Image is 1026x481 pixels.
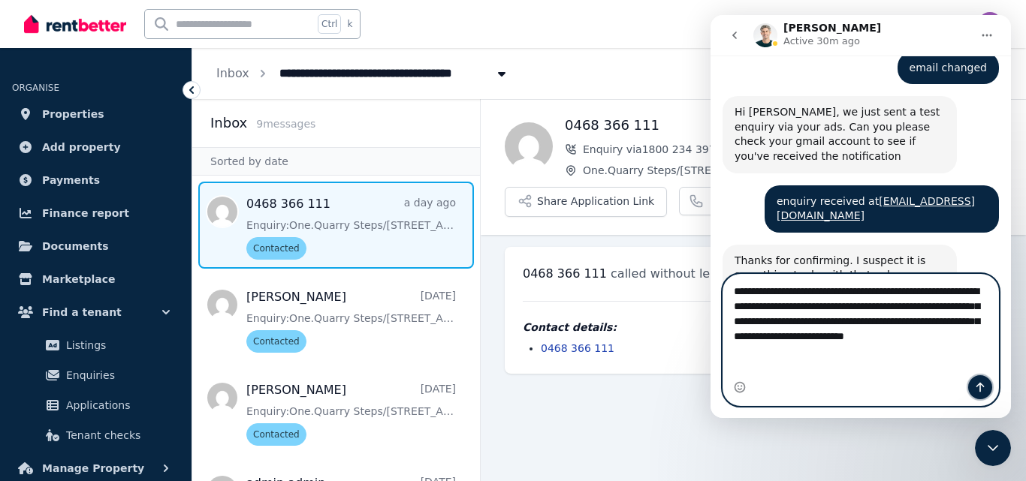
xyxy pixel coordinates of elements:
[12,297,180,327] button: Find a tenant
[523,320,984,335] h4: Contact details:
[24,13,126,35] img: RentBetter
[246,195,456,260] a: 0468 366 111a day agoEnquiry:One.Quarry Steps/[STREET_ADDRESS].Contacted
[18,420,174,450] a: Tenant checks
[216,66,249,80] a: Inbox
[611,266,812,281] span: called without leaving a message
[12,231,180,261] a: Documents
[42,138,121,156] span: Add property
[583,163,1002,178] span: One.Quarry Steps/[STREET_ADDRESS]
[679,187,742,215] a: Call
[192,48,533,99] nav: Breadcrumb
[192,147,480,176] div: Sorted by date
[42,171,100,189] span: Payments
[318,14,341,34] span: Ctrl
[523,266,607,281] span: 0468 366 111
[246,288,456,353] a: [PERSON_NAME][DATE]Enquiry:One.Quarry Steps/[STREET_ADDRESS].Contacted
[246,381,456,446] a: [PERSON_NAME][DATE]Enquiry:One.Quarry Steps/[STREET_ADDRESS].Contacted
[978,12,1002,36] img: MARIO TOSATTO
[12,83,59,93] span: ORGANISE
[256,118,315,130] span: 9 message s
[18,390,174,420] a: Applications
[42,237,109,255] span: Documents
[505,187,667,217] button: Share Application Link
[66,396,167,414] span: Applications
[12,132,180,162] a: Add property
[42,459,144,477] span: Manage Property
[541,342,614,354] a: 0468 366 111
[12,264,180,294] a: Marketplace
[975,430,1011,466] iframe: Intercom live chat
[42,303,122,321] span: Find a tenant
[18,330,174,360] a: Listings
[66,336,167,354] span: Listings
[505,122,553,170] img: 0468 366 111
[66,366,167,384] span: Enquiries
[711,15,1011,418] iframe: Intercom live chat
[583,142,1002,157] span: Enquiry via 1800 234 397
[12,165,180,195] a: Payments
[42,270,115,288] span: Marketplace
[42,105,104,123] span: Properties
[18,360,174,390] a: Enquiries
[347,18,352,30] span: k
[12,198,180,228] a: Finance report
[565,115,1002,136] h1: 0468 366 111
[210,113,247,134] h2: Inbox
[66,426,167,444] span: Tenant checks
[12,99,180,129] a: Properties
[42,204,129,222] span: Finance report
